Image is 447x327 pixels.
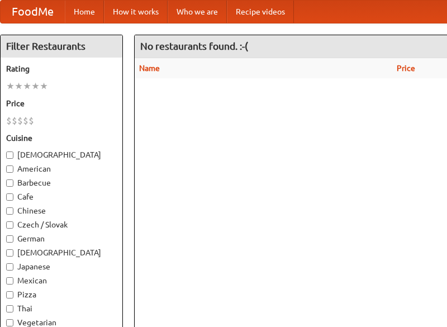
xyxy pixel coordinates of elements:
label: Czech / Slovak [6,219,117,230]
a: Who we are [168,1,227,23]
label: Barbecue [6,177,117,188]
a: Price [397,64,415,73]
label: German [6,233,117,244]
li: ★ [31,80,40,92]
a: Name [139,64,160,73]
input: American [6,165,13,173]
label: Japanese [6,261,117,272]
input: Barbecue [6,179,13,187]
li: $ [17,115,23,127]
li: $ [23,115,28,127]
a: FoodMe [1,1,65,23]
a: Home [65,1,104,23]
input: Czech / Slovak [6,221,13,229]
label: Chinese [6,205,117,216]
li: ★ [15,80,23,92]
label: Mexican [6,275,117,286]
input: Cafe [6,193,13,201]
li: $ [12,115,17,127]
input: Japanese [6,263,13,271]
li: ★ [23,80,31,92]
input: Chinese [6,207,13,215]
input: [DEMOGRAPHIC_DATA] [6,151,13,159]
a: Recipe videos [227,1,294,23]
label: Thai [6,303,117,314]
label: [DEMOGRAPHIC_DATA] [6,247,117,258]
input: Mexican [6,277,13,285]
li: ★ [40,80,48,92]
label: [DEMOGRAPHIC_DATA] [6,149,117,160]
ng-pluralize: No restaurants found. :-( [140,41,248,51]
li: $ [6,115,12,127]
input: Thai [6,305,13,312]
input: Vegetarian [6,319,13,326]
li: ★ [6,80,15,92]
input: Pizza [6,291,13,298]
h5: Rating [6,63,117,74]
label: Cafe [6,191,117,202]
input: [DEMOGRAPHIC_DATA] [6,249,13,257]
h4: Filter Restaurants [1,35,122,58]
a: How it works [104,1,168,23]
label: Pizza [6,289,117,300]
h5: Cuisine [6,132,117,144]
input: German [6,235,13,243]
label: American [6,163,117,174]
h5: Price [6,98,117,109]
li: $ [28,115,34,127]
